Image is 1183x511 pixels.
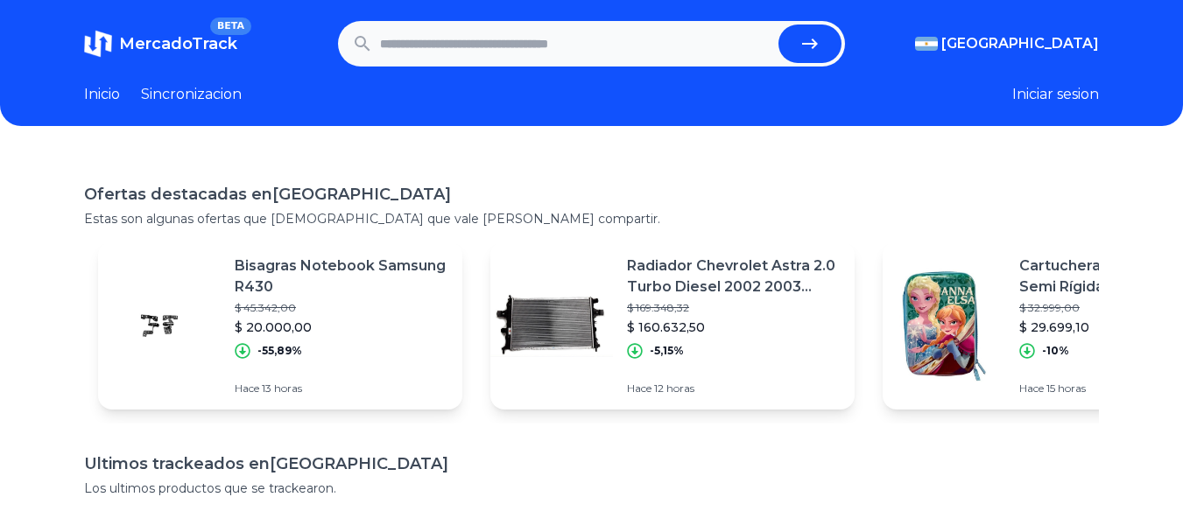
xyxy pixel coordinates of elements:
span: [GEOGRAPHIC_DATA] [941,33,1099,54]
p: $ 160.632,50 [627,318,841,336]
h1: Ofertas destacadas en [GEOGRAPHIC_DATA] [84,182,1099,206]
p: -10% [1042,344,1069,358]
a: Sincronizacion [141,84,242,105]
p: $ 169.348,32 [627,301,841,315]
a: Featured imageRadiador Chevrolet Astra 2.0 Turbo Diesel 2002 2003 2004$ 169.348,32$ 160.632,50-5,... [490,241,855,409]
button: [GEOGRAPHIC_DATA] [915,33,1099,54]
p: Hace 12 horas [627,381,841,395]
img: Featured image [883,264,1005,387]
a: Inicio [84,84,120,105]
p: Estas son algunas ofertas que [DEMOGRAPHIC_DATA] que vale [PERSON_NAME] compartir. [84,210,1099,227]
p: Bisagras Notebook Samsung R430 [235,255,448,297]
span: MercadoTrack [119,34,237,53]
a: MercadoTrackBETA [84,30,237,58]
p: $ 20.000,00 [235,318,448,336]
img: Argentina [915,37,938,51]
h1: Ultimos trackeados en [GEOGRAPHIC_DATA] [84,451,1099,476]
p: Radiador Chevrolet Astra 2.0 Turbo Diesel 2002 2003 2004 [627,255,841,297]
img: MercadoTrack [84,30,112,58]
p: -5,15% [650,344,684,358]
p: -55,89% [257,344,302,358]
p: Hace 13 horas [235,381,448,395]
img: Featured image [98,264,221,387]
img: Featured image [490,264,613,387]
button: Iniciar sesion [1012,84,1099,105]
p: $ 45.342,00 [235,301,448,315]
p: Los ultimos productos que se trackearon. [84,479,1099,497]
a: Featured imageBisagras Notebook Samsung R430$ 45.342,00$ 20.000,00-55,89%Hace 13 horas [98,241,462,409]
span: BETA [210,17,251,35]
